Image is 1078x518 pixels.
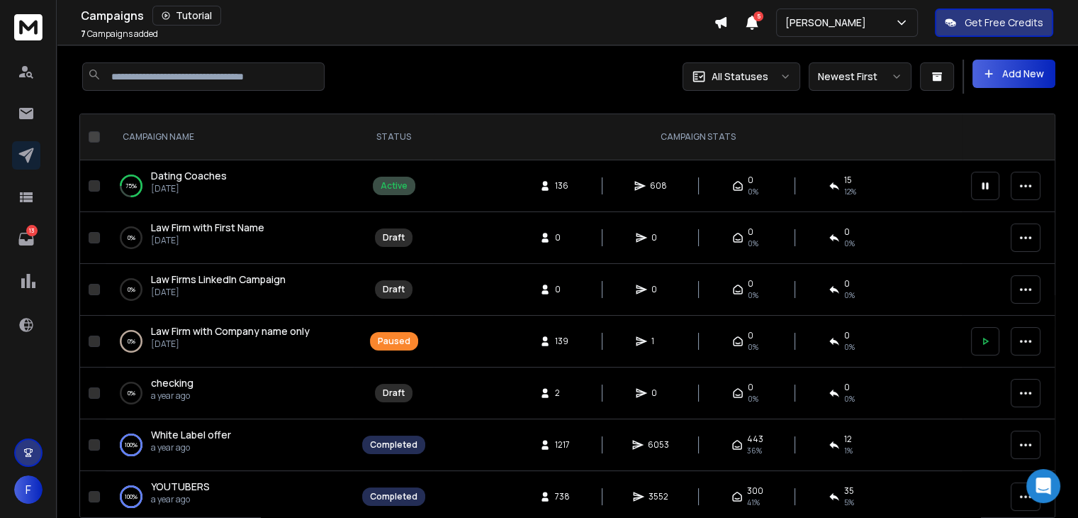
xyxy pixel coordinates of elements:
[555,336,569,347] span: 139
[151,376,193,390] a: checking
[81,6,714,26] div: Campaigns
[151,235,264,246] p: [DATE]
[555,180,569,192] span: 136
[26,225,38,236] p: 13
[844,330,850,341] span: 0
[151,494,210,505] p: a year ago
[844,186,856,197] span: 12 %
[81,28,158,40] p: Campaigns added
[748,330,753,341] span: 0
[785,16,872,30] p: [PERSON_NAME]
[555,387,569,399] span: 2
[151,221,264,234] span: Law Firm with First Name
[844,393,855,404] span: 0%
[651,284,666,295] span: 0
[383,387,405,399] div: Draft
[747,445,762,456] span: 36 %
[844,238,855,249] span: 0%
[152,6,221,26] button: Tutorial
[151,428,231,442] a: White Label offer
[748,226,753,238] span: 0
[747,497,760,508] span: 41 %
[748,175,753,186] span: 0
[106,316,354,368] td: 0%Law Firm with Company name only[DATE]
[128,334,135,348] p: 0 %
[1026,469,1060,503] div: Open Intercom Messenger
[128,386,135,400] p: 0 %
[381,180,408,192] div: Active
[106,419,354,471] td: 100%White Label offera year ago
[151,442,231,453] p: a year ago
[650,180,667,192] span: 608
[370,491,417,502] div: Completed
[383,232,405,243] div: Draft
[81,28,86,40] span: 7
[14,475,43,504] button: F
[935,9,1053,37] button: Get Free Credits
[128,231,135,245] p: 0 %
[844,278,850,290] span: 0
[434,114,962,160] th: CAMPAIGN STATS
[748,341,758,353] span: 0 %
[151,324,310,338] a: Law Firm with Company name only
[965,16,1043,30] p: Get Free Credits
[106,264,354,316] td: 0%Law Firms LinkedIn Campaign[DATE]
[748,393,758,404] span: 0%
[106,114,354,160] th: CAMPAIGN NAME
[555,439,570,451] span: 1217
[151,183,227,194] p: [DATE]
[747,434,763,445] span: 443
[370,439,417,451] div: Completed
[844,226,850,238] span: 0
[555,491,570,502] span: 738
[354,114,434,160] th: STATUS
[748,278,753,290] span: 0
[106,212,354,264] td: 0%Law Firm with First Name[DATE]
[151,376,193,390] span: checking
[128,282,135,297] p: 0 %
[844,175,852,186] span: 15
[151,272,286,287] a: Law Firms LinkedIn Campaign
[12,225,40,253] a: 13
[712,70,768,84] p: All Statuses
[809,62,911,91] button: Newest First
[555,232,569,243] span: 0
[844,382,850,393] span: 0
[844,445,853,456] span: 1 %
[151,338,310,350] p: [DATE]
[651,232,666,243] span: 0
[151,390,193,402] p: a year ago
[151,169,227,182] span: Dating Coaches
[748,238,758,249] span: 0%
[151,480,210,494] a: YOUTUBERS
[151,169,227,183] a: Dating Coaches
[972,60,1055,88] button: Add New
[651,387,666,399] span: 0
[844,290,855,301] span: 0%
[125,490,137,504] p: 100 %
[748,290,758,301] span: 0%
[151,324,310,338] span: Law Firm with Company name only
[753,11,763,21] span: 5
[378,336,410,347] div: Paused
[844,341,855,353] span: 0 %
[151,221,264,235] a: Law Firm with First Name
[844,497,854,508] span: 5 %
[383,284,405,295] div: Draft
[106,160,354,212] td: 75%Dating Coaches[DATE]
[106,368,354,419] td: 0%checkinga year ago
[651,336,666,347] span: 1
[151,428,231,441] span: White Label offer
[748,186,758,197] span: 0%
[555,284,569,295] span: 0
[649,491,668,502] span: 3552
[844,434,852,445] span: 12
[151,287,286,298] p: [DATE]
[648,439,669,451] span: 6053
[844,485,854,497] span: 35
[125,179,137,193] p: 75 %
